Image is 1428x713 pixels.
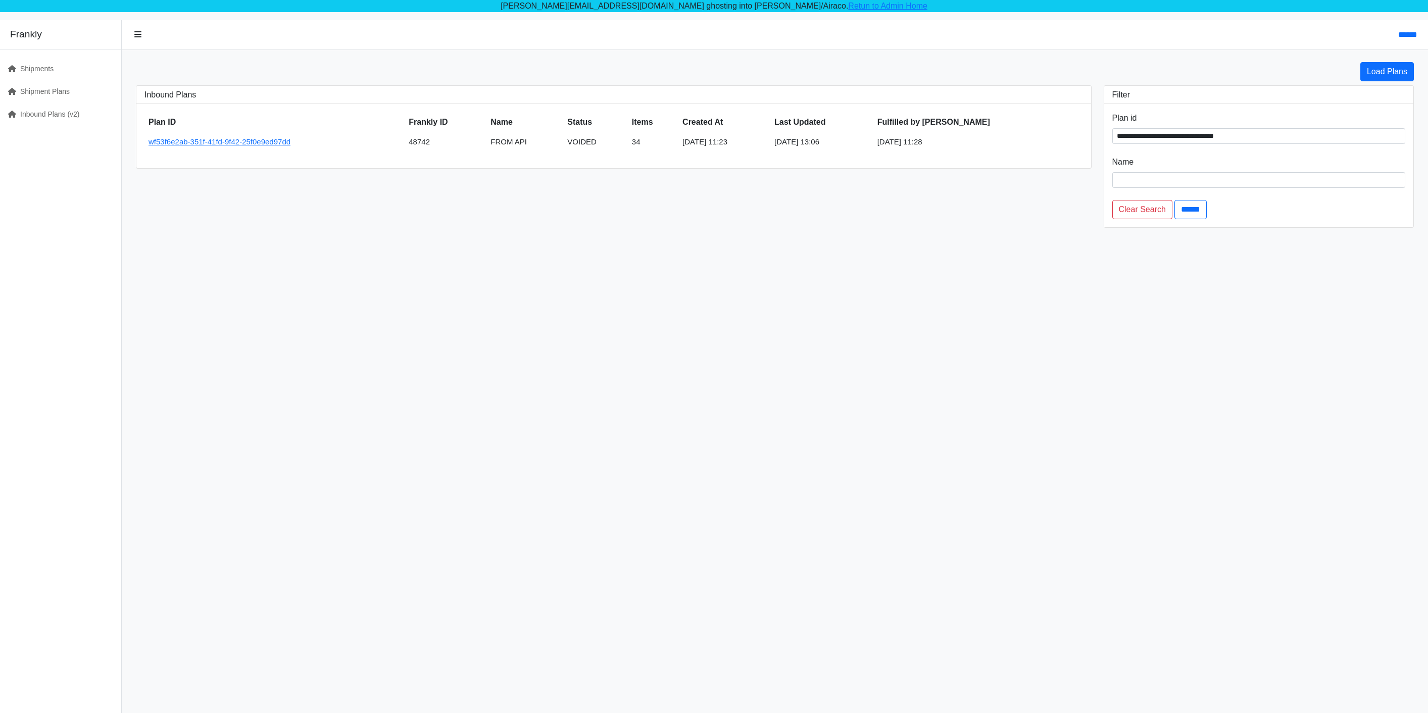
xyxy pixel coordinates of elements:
a: Clear Search [1112,200,1172,219]
a: Retun to Admin Home [848,2,927,10]
h3: Inbound Plans [144,90,1083,99]
label: Plan id [1112,112,1137,124]
td: [DATE] 13:06 [770,132,873,152]
td: 34 [628,132,678,152]
a: wf53f6e2ab-351f-41fd-9f42-25f0e9ed97dd [149,137,290,146]
td: VOIDED [563,132,628,152]
td: FROM API [486,132,563,152]
td: [DATE] 11:28 [873,132,1083,152]
th: Name [486,112,563,132]
th: Status [563,112,628,132]
label: Name [1112,156,1134,168]
th: Last Updated [770,112,873,132]
h3: Filter [1112,90,1406,99]
th: Created At [678,112,770,132]
td: [DATE] 11:23 [678,132,770,152]
th: Frankly ID [405,112,486,132]
th: Fulfilled by [PERSON_NAME] [873,112,1083,132]
td: 48742 [405,132,486,152]
a: Load Plans [1360,62,1414,81]
th: Items [628,112,678,132]
th: Plan ID [144,112,405,132]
